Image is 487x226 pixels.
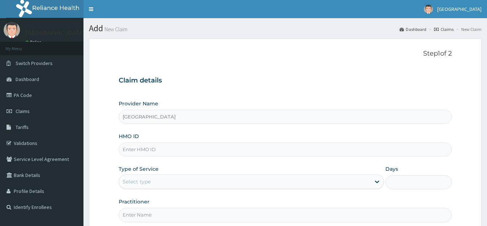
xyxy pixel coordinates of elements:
[119,133,139,140] label: HMO ID
[119,198,150,205] label: Practitioner
[4,22,20,38] img: User Image
[89,24,482,33] h1: Add
[119,100,158,107] label: Provider Name
[16,60,53,66] span: Switch Providers
[400,26,426,32] a: Dashboard
[385,165,398,173] label: Days
[25,29,85,36] p: [GEOGRAPHIC_DATA]
[123,178,151,185] div: Select type
[16,108,30,114] span: Claims
[434,26,454,32] a: Claims
[119,208,452,222] input: Enter Name
[16,76,39,82] span: Dashboard
[424,5,433,14] img: User Image
[103,27,127,32] small: New Claim
[16,124,29,130] span: Tariffs
[119,142,452,157] input: Enter HMO ID
[119,77,452,85] h3: Claim details
[437,6,482,12] span: [GEOGRAPHIC_DATA]
[119,165,159,173] label: Type of Service
[454,26,482,32] li: New Claim
[119,50,452,58] p: Step 1 of 2
[25,40,43,45] a: Online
